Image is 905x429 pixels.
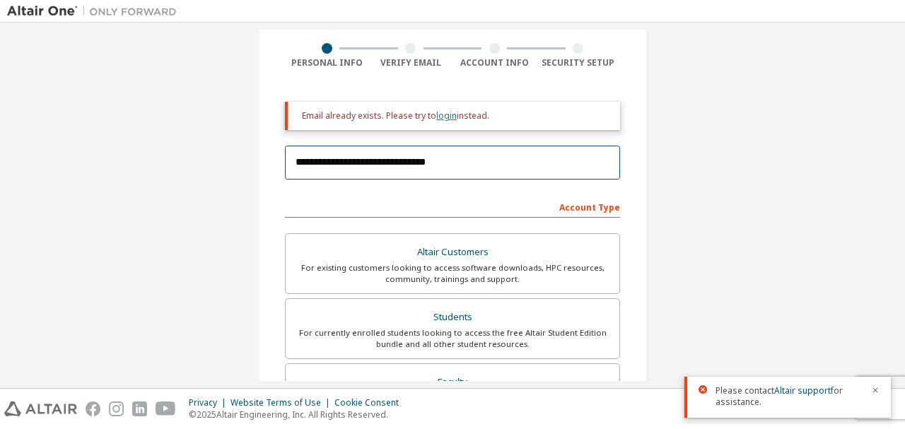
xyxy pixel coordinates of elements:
div: Account Info [452,57,537,69]
div: Cookie Consent [334,397,407,409]
div: Email already exists. Please try to instead. [302,110,609,122]
div: Security Setup [537,57,621,69]
span: Please contact for assistance. [716,385,863,408]
p: © 2025 Altair Engineering, Inc. All Rights Reserved. [189,409,407,421]
img: instagram.svg [109,401,124,416]
div: Faculty [294,372,611,392]
a: login [436,110,457,122]
div: Students [294,307,611,327]
div: For existing customers looking to access software downloads, HPC resources, community, trainings ... [294,262,611,285]
div: For currently enrolled students looking to access the free Altair Student Edition bundle and all ... [294,327,611,350]
div: Verify Email [369,57,453,69]
img: facebook.svg [86,401,100,416]
img: Altair One [7,4,184,18]
div: Altair Customers [294,242,611,262]
div: Website Terms of Use [230,397,334,409]
div: Privacy [189,397,230,409]
img: linkedin.svg [132,401,147,416]
a: Altair support [774,384,831,396]
img: youtube.svg [156,401,176,416]
img: altair_logo.svg [4,401,77,416]
div: Account Type [285,195,620,218]
div: Personal Info [285,57,369,69]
